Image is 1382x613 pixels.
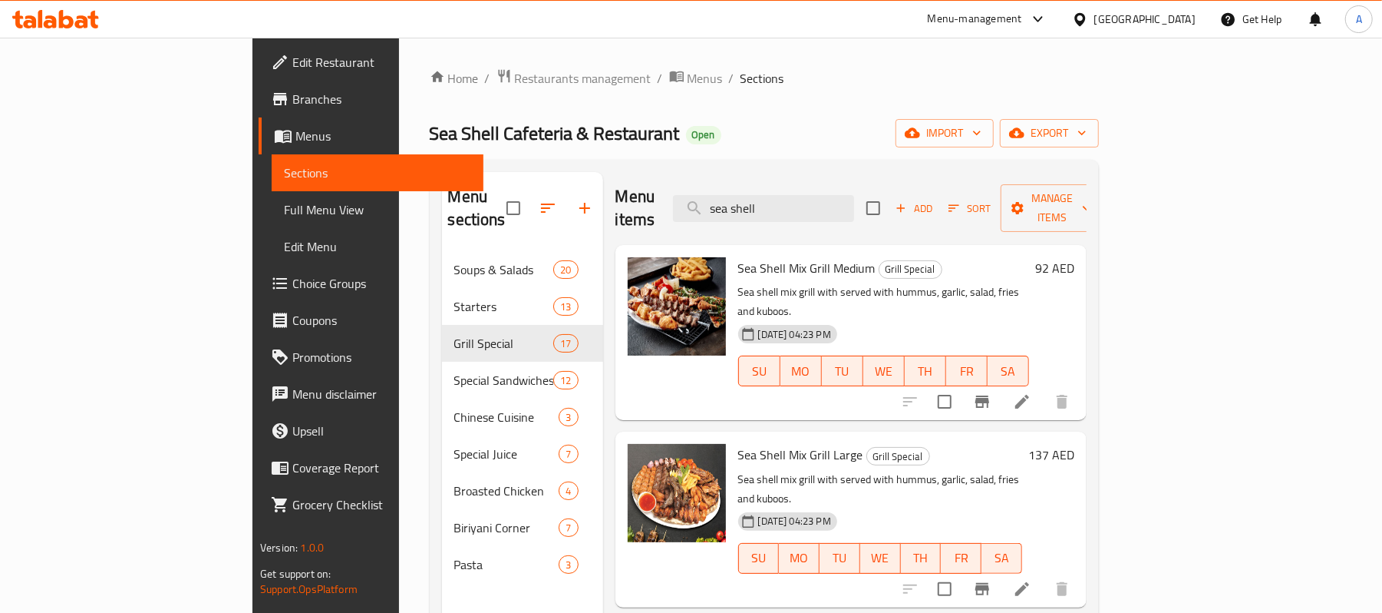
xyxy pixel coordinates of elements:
[559,484,577,499] span: 4
[559,447,577,462] span: 7
[292,385,471,403] span: Menu disclaimer
[454,555,559,574] span: Pasta
[738,470,1022,509] p: Sea shell mix grill with served with hummus, garlic, salad, fries and kuboos.
[295,127,471,145] span: Menus
[669,68,723,88] a: Menus
[553,371,578,389] div: items
[454,334,554,353] span: Grill Special
[442,245,603,589] nav: Menu sections
[442,472,603,509] div: Broasted Chicken4
[559,482,578,500] div: items
[1044,571,1080,608] button: delete
[787,360,816,383] span: MO
[259,265,483,302] a: Choice Groups
[454,260,554,279] span: Soups & Salads
[628,257,726,356] img: Sea Shell Mix Grill Medium
[1013,393,1031,411] a: Edit menu item
[454,482,559,500] span: Broasted Chicken
[889,197,938,220] button: Add
[259,81,483,118] a: Branches
[292,422,471,440] span: Upsell
[729,69,734,88] li: /
[442,399,603,436] div: Chinese Cuisine3
[1044,383,1080,420] button: delete
[752,514,837,529] span: [DATE] 04:23 PM
[292,459,471,477] span: Coverage Report
[905,356,946,386] button: TH
[259,339,483,376] a: Promotions
[292,311,471,330] span: Coupons
[554,373,577,388] span: 12
[1028,444,1074,466] h6: 137 AED
[686,126,721,144] div: Open
[901,543,942,574] button: TH
[738,283,1029,321] p: Sea shell mix grill with served with hummus, garlic, salad, fries and kuboos.
[454,297,554,316] span: Starters
[454,408,559,426] span: Chinese Cuisine
[292,90,471,108] span: Branches
[442,325,603,362] div: Grill Special17
[988,356,1029,386] button: SA
[658,69,663,88] li: /
[553,334,578,353] div: items
[928,10,1022,28] div: Menu-management
[994,360,1023,383] span: SA
[822,356,863,386] button: TU
[879,260,942,278] span: Grill Special
[259,44,483,81] a: Edit Restaurant
[988,547,1016,569] span: SA
[430,68,1099,88] nav: breadcrumb
[615,185,655,231] h2: Menu items
[866,547,895,569] span: WE
[454,519,559,537] div: Biriyani Corner
[292,274,471,293] span: Choice Groups
[952,360,981,383] span: FR
[780,356,822,386] button: MO
[738,356,780,386] button: SU
[857,192,889,224] span: Select section
[964,571,1001,608] button: Branch-specific-item
[430,116,680,151] span: Sea Shell Cafeteria & Restaurant
[779,543,820,574] button: MO
[1356,11,1362,28] span: A
[454,445,559,463] span: Special Juice
[928,386,961,418] span: Select to update
[908,124,981,143] span: import
[259,449,483,486] a: Coverage Report
[260,579,358,599] a: Support.OpsPlatform
[259,118,483,154] a: Menus
[738,543,780,574] button: SU
[1012,124,1087,143] span: export
[828,360,857,383] span: TU
[946,356,988,386] button: FR
[628,444,726,542] img: Sea Shell Mix Grill Large
[860,543,901,574] button: WE
[272,191,483,228] a: Full Menu View
[686,128,721,141] span: Open
[554,263,577,277] span: 20
[941,543,981,574] button: FR
[752,327,837,342] span: [DATE] 04:23 PM
[745,547,773,569] span: SU
[553,260,578,279] div: items
[442,546,603,583] div: Pasta3
[1094,11,1196,28] div: [GEOGRAPHIC_DATA]
[559,555,578,574] div: items
[826,547,854,569] span: TU
[688,69,723,88] span: Menus
[260,538,298,558] span: Version:
[1013,189,1091,227] span: Manage items
[515,69,651,88] span: Restaurants management
[740,69,784,88] span: Sections
[981,543,1022,574] button: SA
[673,195,854,222] input: search
[1035,257,1074,279] h6: 92 AED
[863,356,905,386] button: WE
[559,519,578,537] div: items
[911,360,940,383] span: TH
[1001,184,1103,232] button: Manage items
[442,362,603,399] div: Special Sandwiches12
[559,410,577,425] span: 3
